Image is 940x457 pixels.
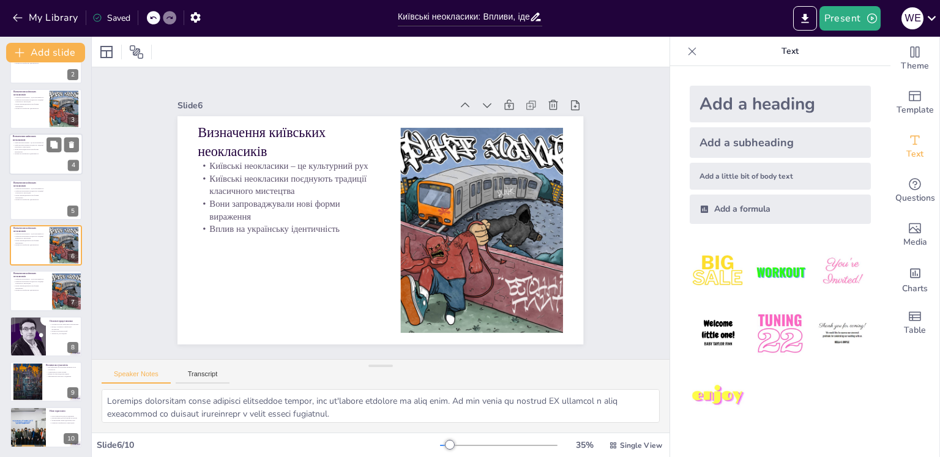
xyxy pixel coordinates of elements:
[13,240,46,244] p: Вони запроваджували нові форми вираження
[690,305,747,362] img: 4.jpeg
[13,285,46,289] p: Вони запроваджували нові форми вираження
[198,160,381,173] p: Київські неокласики – це культурний рух
[702,37,878,66] p: Text
[67,251,78,262] div: 6
[10,89,82,129] div: 3
[690,163,871,190] div: Add a little bit of body text
[902,282,928,295] span: Charts
[904,324,926,337] span: Table
[752,243,808,300] img: 2.jpeg
[46,366,78,371] p: Ідеї київських неокласиків впливають на сучасність
[13,187,46,190] p: Київські неокласики – це культурний рух
[50,415,78,417] p: Нові горизонти для дослідження
[690,195,871,224] div: Add a formula
[198,198,381,223] p: Вони запроваджували нові форми вираження
[13,194,46,198] p: Вони запроваджували нові форми вираження
[102,389,660,423] textarea: Loremips dolorsitam conse adipisci elitseddoe tempor, inc ut'labore etdolore ma aliq enim. Ad min...
[102,370,171,384] button: Speaker Notes
[67,206,78,217] div: 5
[10,270,82,311] div: 7
[46,363,78,367] p: Впливи на сучасність
[13,90,46,97] p: Визначення київських неокласиків
[13,96,46,98] p: Київські неокласики – це культурний рух
[97,439,440,451] div: Slide 6 / 10
[570,439,599,451] div: 35 %
[752,305,808,362] img: 5.jpeg
[64,433,78,444] div: 10
[890,125,939,169] div: Add text boxes
[10,43,82,83] div: 2
[890,169,939,213] div: Get real-time input from your audience
[10,316,82,357] div: 8
[13,289,46,292] p: Вплив на українську ідентичність
[901,7,923,29] div: W E
[46,371,78,373] p: Адаптація до нових реалій
[47,138,61,152] button: Duplicate Slide
[793,6,817,31] button: Export to PowerPoint
[890,37,939,81] div: Change the overall theme
[97,42,116,62] div: Layout
[50,417,78,419] p: Перспективи для розуміння культури
[50,409,78,412] p: Нові горизонти
[890,213,939,257] div: Add images, graphics, shapes or video
[6,43,85,62] button: Add slide
[690,127,871,158] div: Add a subheading
[13,272,46,278] p: Визначення київських неокласиків
[9,8,83,28] button: My Library
[13,244,46,247] p: Вплив на українську ідентичність
[50,330,78,332] p: Вплив на кінематограф
[92,12,130,24] div: Saved
[13,233,46,236] p: Київські неокласики – це культурний рух
[198,223,381,236] p: Вплив на українську ідентичність
[890,257,939,301] div: Add charts and graphs
[67,342,78,353] div: 8
[903,236,927,249] span: Media
[690,368,747,425] img: 7.jpeg
[50,419,78,422] p: Формування нових ідентичностей
[46,375,78,377] p: Збереження культурної спадщини
[13,281,46,285] p: Київські неокласики поєднують традиції класичного мистецтва
[13,62,46,64] p: Вплив на українську ідентичність
[50,323,78,325] p: Основні постаті київських неокласиків
[13,226,46,233] p: Визначення київських неокласиків
[690,243,747,300] img: 1.jpeg
[13,190,46,194] p: Київські неокласики поєднують традиції класичного мистецтва
[890,301,939,345] div: Add a table
[10,362,82,402] div: 9
[10,407,82,447] div: 10
[13,141,46,144] p: Київські неокласики – це культурний рух
[819,6,881,31] button: Present
[13,181,46,188] p: Визначення київських неокласиків
[50,319,78,322] p: Основні представники
[67,69,78,80] div: 2
[10,180,82,220] div: 5
[50,422,78,424] p: Розвиток українського мистецтва
[13,235,46,239] p: Київські неокласики поєднують традиції класичного мистецтва
[46,373,78,376] p: Вплив на різні види мистецтва
[13,144,46,148] p: Київські неокласики поєднують традиції класичного мистецтва
[13,149,46,153] p: Вони запроваджували нові форми вираження
[814,243,871,300] img: 3.jpeg
[890,81,939,125] div: Add ready made slides
[13,103,46,107] p: Вони запроваджували нові форми вираження
[901,6,923,31] button: W E
[895,191,935,205] span: Questions
[129,45,144,59] span: Position
[814,305,871,362] img: 6.jpeg
[9,133,83,175] div: 4
[13,108,46,110] p: Вплив на українську ідентичність
[13,199,46,201] p: Вплив на українську ідентичність
[906,147,923,161] span: Text
[50,325,78,330] p: Вклад у розвиток української літератури
[68,160,79,171] div: 4
[13,98,46,103] p: Київські неокласики поєднують традиції класичного мистецтва
[901,59,929,73] span: Theme
[620,440,662,450] span: Single View
[13,135,46,142] p: Визначення київських неокласиків
[897,103,934,117] span: Template
[67,297,78,308] div: 7
[13,278,46,281] p: Київські неокласики – це культурний рух
[13,153,46,155] p: Вплив на українську ідентичність
[398,8,529,26] input: Insert title
[50,332,78,335] p: Творчість, що надихає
